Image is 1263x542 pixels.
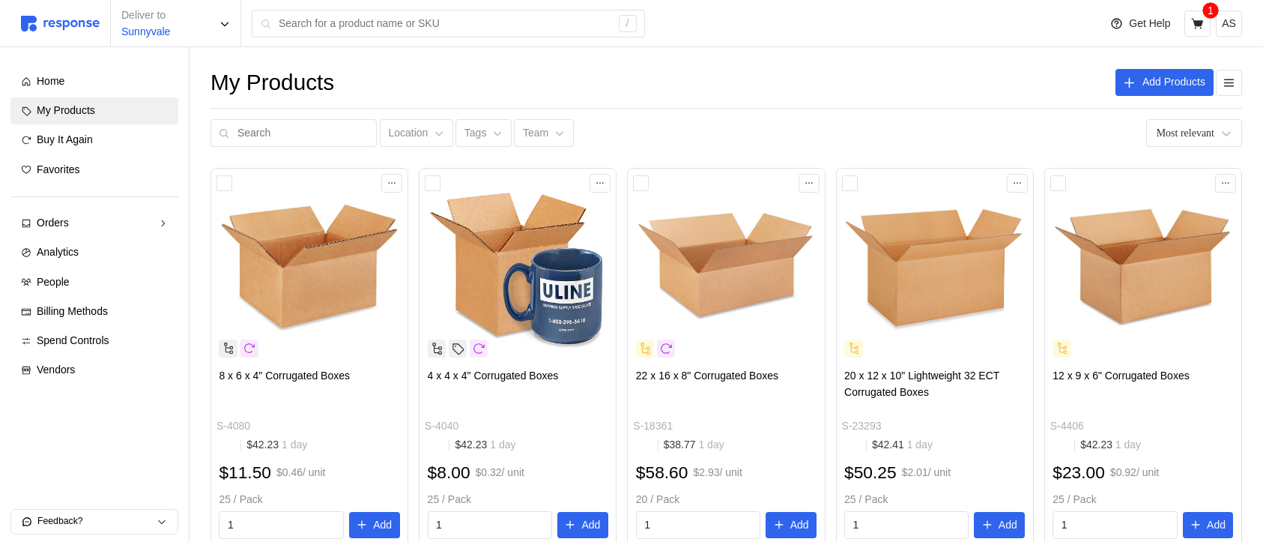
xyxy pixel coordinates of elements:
p: S-4040 [425,418,458,435]
input: Qty [1061,512,1169,539]
span: 1 day [696,439,724,451]
p: Add [999,517,1017,534]
img: S-18361 [636,177,817,358]
p: Add [790,517,809,534]
h2: $11.50 [219,461,271,484]
span: 22 x 16 x 8" Corrugated Boxes [636,370,778,382]
a: My Products [10,97,178,124]
a: Favorites [10,157,178,184]
p: $0.92 / unit [1110,465,1159,481]
p: Add Products [1142,74,1205,91]
button: Add [766,512,817,539]
a: People [10,269,178,296]
button: Add [349,512,400,539]
a: Spend Controls [10,328,178,355]
p: 25 / Pack [844,492,1025,508]
span: 1 day [904,439,933,451]
button: AS [1216,10,1242,37]
button: Location [380,119,453,148]
span: Vendors [37,364,75,376]
button: Add [557,512,608,539]
p: S-18361 [633,418,673,435]
img: S-4080 [219,177,399,358]
div: Most relevant [1157,125,1214,141]
p: Add [581,517,600,534]
img: S-23293 [844,177,1025,358]
p: Deliver to [121,7,170,24]
h2: $8.00 [428,461,470,484]
p: $0.46 / unit [276,465,325,481]
span: 1 day [279,439,307,451]
input: Search for a product name or SKU [279,10,611,37]
span: Favorites [37,163,80,175]
input: Search [237,120,369,147]
h2: $23.00 [1052,461,1105,484]
p: $2.93 / unit [693,465,742,481]
p: $42.23 [1080,437,1141,454]
p: Feedback? [37,515,157,529]
p: Get Help [1129,16,1170,32]
button: Team [514,119,573,148]
p: Location [388,125,428,142]
p: S-4080 [216,418,250,435]
input: Qty [228,512,335,539]
button: Feedback? [11,510,178,534]
a: Billing Methods [10,298,178,325]
span: Analytics [37,246,79,258]
p: S-23293 [842,418,882,435]
div: / [619,15,637,33]
input: Qty [436,512,543,539]
span: 12 x 9 x 6" Corrugated Boxes [1052,370,1189,382]
p: Add [1207,517,1226,534]
button: Tags [455,119,512,148]
a: Analytics [10,239,178,266]
div: Orders [37,215,152,232]
a: Vendors [10,357,178,384]
input: Qty [853,512,960,539]
span: My Products [37,104,95,116]
p: 25 / Pack [1052,492,1233,508]
span: 8 x 6 x 4" Corrugated Boxes [219,370,350,382]
span: People [37,276,70,288]
p: 25 / Pack [219,492,399,508]
p: AS [1222,16,1236,32]
button: Add [974,512,1025,539]
img: S-4406 [1052,177,1233,358]
p: $42.23 [455,437,515,454]
button: Get Help [1101,10,1179,38]
h1: My Products [210,68,334,97]
input: Qty [644,512,751,539]
p: $2.01 / unit [902,465,951,481]
p: 25 / Pack [428,492,608,508]
img: S-4040 [428,177,608,358]
a: Orders [10,210,178,237]
a: Buy It Again [10,127,178,154]
button: Add Products [1115,69,1214,96]
p: Sunnyvale [121,24,170,40]
span: 1 day [1112,439,1141,451]
span: Spend Controls [37,334,109,346]
p: $38.77 [664,437,724,454]
span: 4 x 4 x 4" Corrugated Boxes [428,370,559,382]
p: 1 [1208,2,1214,19]
p: Team [523,125,548,142]
span: Buy It Again [37,133,93,145]
p: S-4406 [1050,418,1084,435]
span: 1 day [487,439,515,451]
p: $0.32 / unit [476,465,524,481]
button: Add [1183,512,1234,539]
span: 20 x 12 x 10" Lightweight 32 ECT Corrugated Boxes [844,370,999,398]
h2: $58.60 [636,461,688,484]
h2: $50.25 [844,461,897,484]
p: Tags [464,125,487,142]
p: $42.41 [872,437,933,454]
a: Home [10,68,178,95]
p: Add [373,517,392,534]
img: svg%3e [21,16,100,31]
p: 20 / Pack [636,492,817,508]
span: Billing Methods [37,305,108,317]
p: $42.23 [246,437,307,454]
span: Home [37,75,64,87]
